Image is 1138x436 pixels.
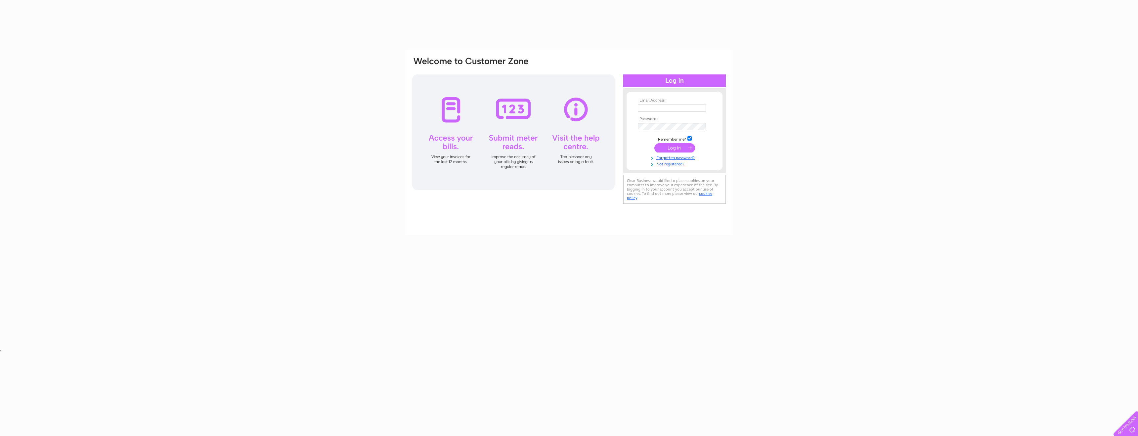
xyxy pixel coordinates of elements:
[627,191,712,200] a: cookies policy
[636,117,713,121] th: Password:
[636,135,713,142] td: Remember me?
[654,143,695,153] input: Submit
[638,160,713,167] a: Not registered?
[638,154,713,160] a: Forgotten password?
[636,98,713,103] th: Email Address:
[623,175,726,204] div: Clear Business would like to place cookies on your computer to improve your experience of the sit...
